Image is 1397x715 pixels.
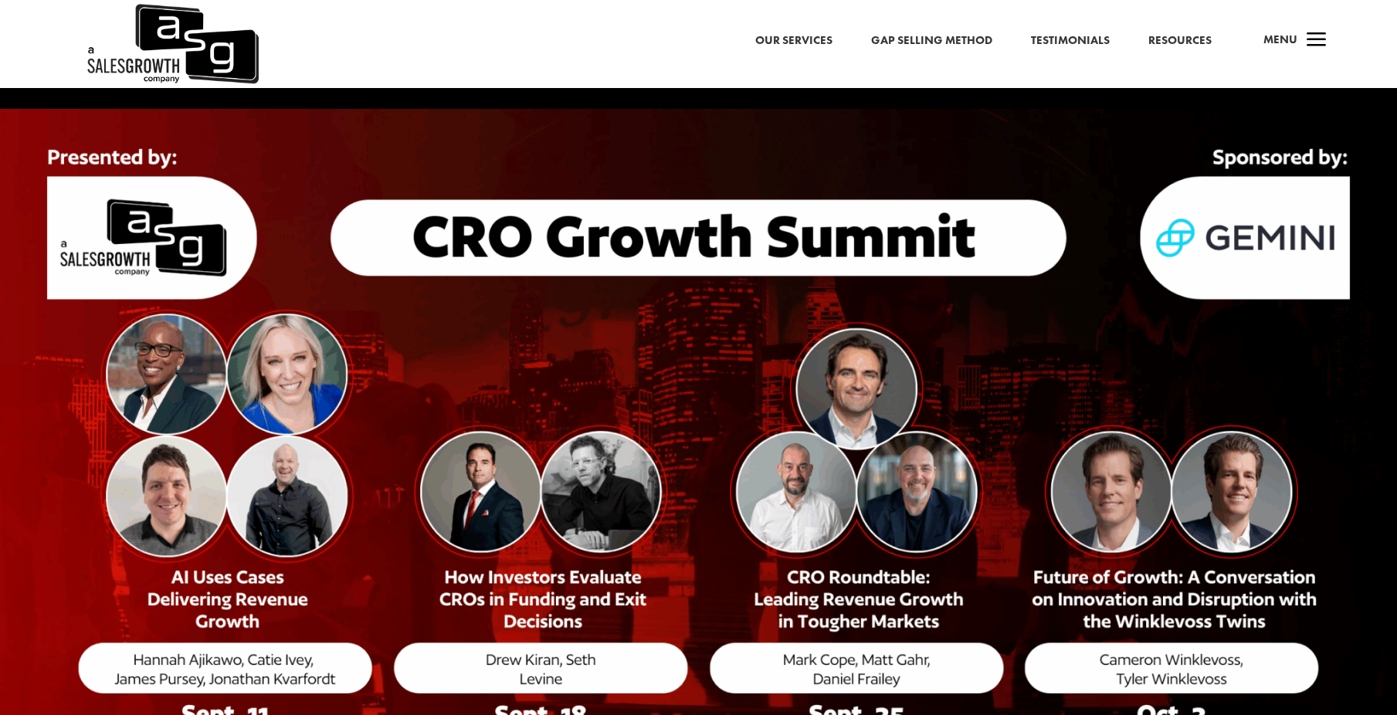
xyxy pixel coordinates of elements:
span: Menu [1263,32,1297,47]
a: Testimonials [1031,31,1110,51]
span: a [1301,25,1332,56]
a: Resources [1148,31,1212,51]
a: Our Services [755,31,832,51]
a: Gap Selling Method [871,31,992,51]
